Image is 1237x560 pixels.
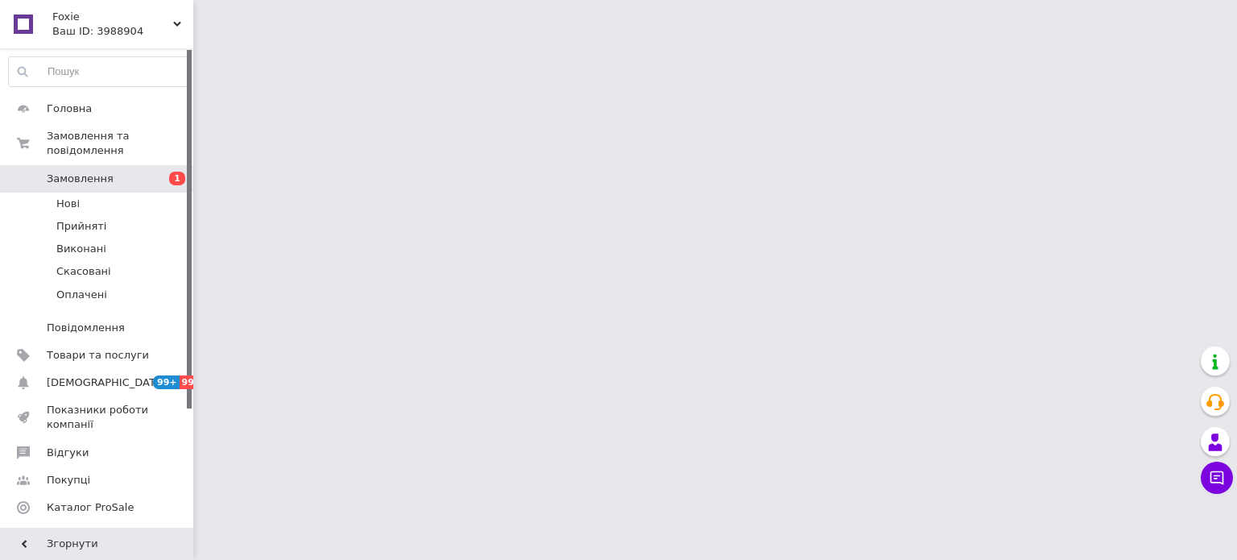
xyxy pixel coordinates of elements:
span: Прийняті [56,219,106,234]
span: Виконані [56,242,106,256]
span: Головна [47,102,92,116]
input: Пошук [9,57,189,86]
span: Показники роботи компанії [47,403,149,432]
span: [DEMOGRAPHIC_DATA] [47,375,166,390]
span: Скасовані [56,264,111,279]
span: Товари та послуги [47,348,149,363]
span: 1 [169,172,185,185]
span: 99+ [180,375,206,389]
span: Замовлення та повідомлення [47,129,193,158]
span: Каталог ProSale [47,500,134,515]
span: Покупці [47,473,90,487]
span: Повідомлення [47,321,125,335]
span: Відгуки [47,446,89,460]
span: Foxie [52,10,173,24]
span: 99+ [153,375,180,389]
div: Ваш ID: 3988904 [52,24,193,39]
span: Замовлення [47,172,114,186]
button: Чат з покупцем [1201,462,1233,494]
span: Оплачені [56,288,107,302]
span: Нові [56,197,80,211]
